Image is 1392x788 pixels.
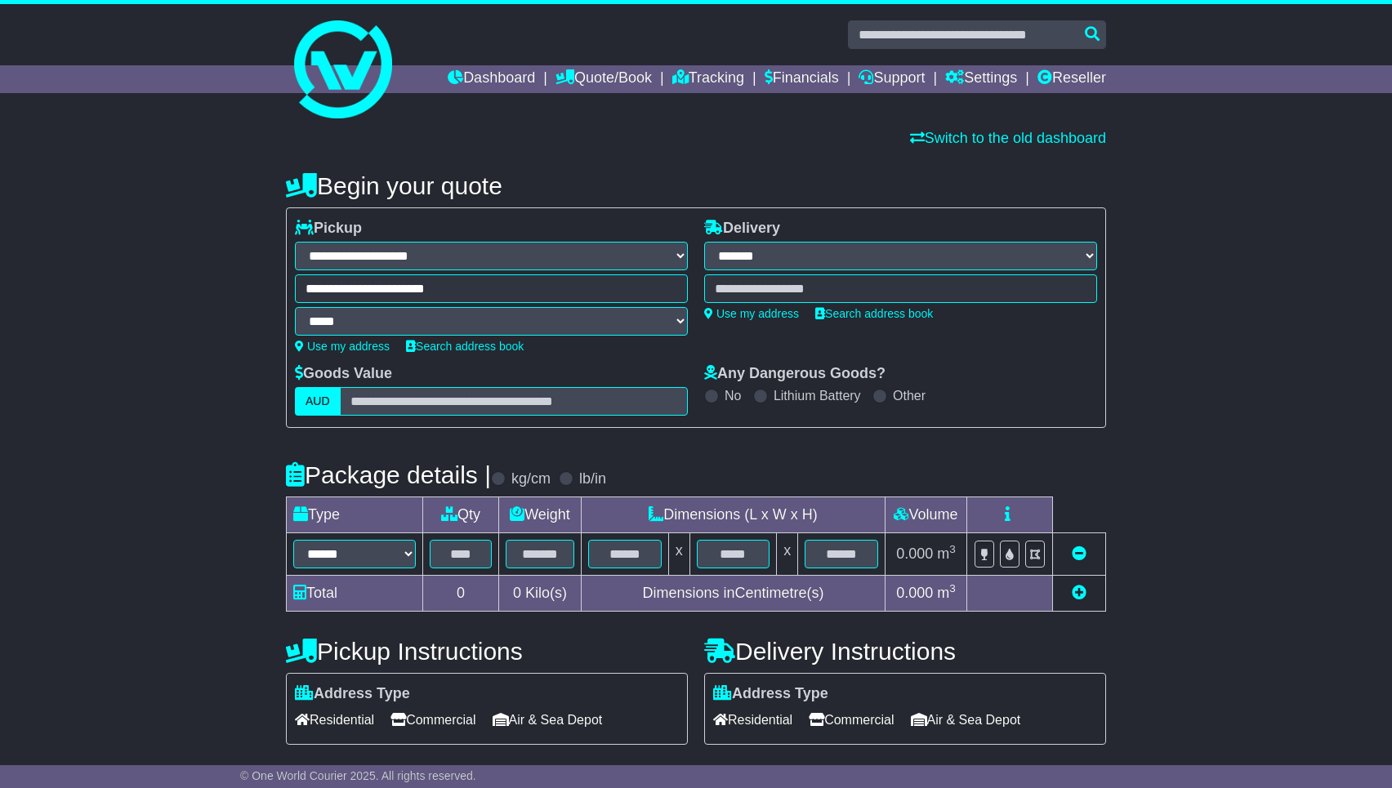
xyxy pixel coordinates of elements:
label: Goods Value [295,365,392,383]
span: Commercial [809,707,894,732]
label: Lithium Battery [774,388,861,403]
label: Other [893,388,926,403]
span: m [937,545,956,562]
span: © One World Courier 2025. All rights reserved. [240,769,476,782]
h4: Package details | [286,461,491,488]
td: Qty [423,497,499,533]
td: Weight [499,497,582,533]
span: m [937,585,956,601]
a: Search address book [815,307,933,320]
label: lb/in [579,470,606,488]
td: Dimensions (L x W x H) [581,497,885,533]
a: Tracking [672,65,744,93]
a: Search address book [406,340,524,353]
span: Air & Sea Depot [911,707,1021,732]
label: Any Dangerous Goods? [704,365,886,383]
a: Add new item [1072,585,1086,601]
label: Pickup [295,220,362,238]
a: Quote/Book [555,65,652,93]
span: Residential [295,707,374,732]
td: Volume [885,497,966,533]
td: Dimensions in Centimetre(s) [581,576,885,612]
span: 0.000 [896,545,933,562]
label: Delivery [704,220,780,238]
a: Dashboard [448,65,535,93]
a: Financials [765,65,839,93]
label: Address Type [295,685,410,703]
label: No [725,388,741,403]
label: AUD [295,387,341,416]
span: Air & Sea Depot [493,707,603,732]
a: Settings [945,65,1017,93]
span: Commercial [390,707,475,732]
span: 0.000 [896,585,933,601]
h4: Pickup Instructions [286,638,688,665]
td: 0 [423,576,499,612]
label: kg/cm [511,470,551,488]
a: Remove this item [1072,545,1086,562]
a: Support [859,65,925,93]
h4: Delivery Instructions [704,638,1106,665]
a: Switch to the old dashboard [910,130,1106,146]
td: Kilo(s) [499,576,582,612]
td: Type [287,497,423,533]
a: Use my address [704,307,799,320]
h4: Begin your quote [286,172,1106,199]
a: Reseller [1037,65,1106,93]
span: Residential [713,707,792,732]
td: x [777,533,798,576]
sup: 3 [949,543,956,555]
a: Use my address [295,340,390,353]
label: Address Type [713,685,828,703]
td: Total [287,576,423,612]
sup: 3 [949,582,956,594]
td: x [668,533,689,576]
span: 0 [513,585,521,601]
